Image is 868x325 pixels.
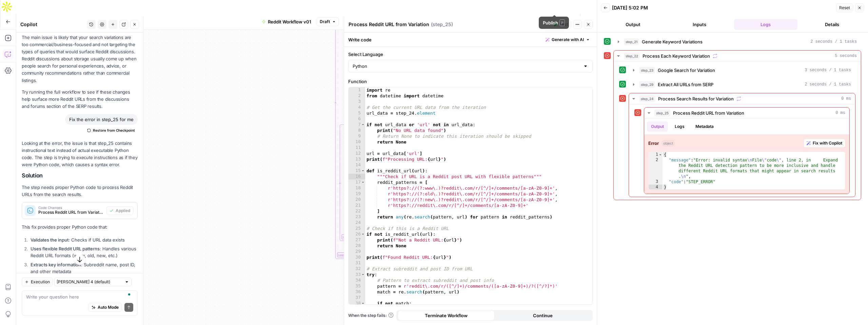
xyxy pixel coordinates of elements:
p: The step needs proper Python code to process Reddit URLs from the search results. [22,184,138,198]
div: 8 [349,128,365,133]
span: Terminate Workflow [425,312,468,319]
button: 2 seconds / 1 tasks [614,36,861,47]
button: 0 ms [629,93,855,104]
div: 3 [649,179,663,185]
div: 16 [349,174,365,179]
button: Test [550,20,571,29]
p: Looking at the error, the issue is that step_25 contains instructional text instead of actual exe... [22,140,138,169]
span: Fix with Copilot [813,140,842,146]
div: 24 [349,220,365,226]
div: 9 [349,133,365,139]
div: 22 [349,208,365,214]
div: 4 [349,104,365,110]
p: The main issue is likely that your search variations are too commercial/business-focused and not ... [22,34,138,84]
input: Claude Sonnet 4 (default) [57,279,122,285]
span: 0 ms [841,96,851,102]
span: step_22 [624,53,640,59]
button: Reset [836,3,853,12]
button: Metadata [691,121,718,132]
div: 35 [349,283,365,289]
div: 2 [349,93,365,99]
div: 4 [649,185,663,190]
div: 19 [349,191,365,197]
div: 33 [349,272,365,278]
div: 0 ms [629,104,855,197]
div: 31 [349,260,365,266]
div: 26 [349,231,365,237]
span: Toggle code folding, rows 1 through 4 [658,152,662,157]
div: 20 [349,197,365,203]
span: 5 seconds [835,53,857,59]
button: Details [800,19,864,30]
span: Continue [533,312,553,319]
div: 17 [349,179,365,185]
div: 11 [349,145,365,151]
span: Execution [31,279,50,285]
div: 6 [349,116,365,122]
button: Applied [106,206,133,215]
span: Draft [320,19,330,25]
div: 7 [349,122,365,128]
span: ( step_25 ) [431,21,453,28]
span: Generate with AI [552,37,584,43]
span: Reddit Workflow v01 [268,18,311,25]
span: 2 seconds / 1 tasks [805,81,851,88]
span: Toggle code folding, rows 17 through 22 [361,179,365,185]
div: 25 [349,226,365,231]
div: 1 [349,87,365,93]
textarea: To enrich screen reader interactions, please activate Accessibility in Grammarly extension settings [26,293,133,300]
li: : Subreddit name, post ID, and other metadata [29,261,138,275]
strong: Error [648,140,659,147]
div: 30 [349,254,365,260]
div: Write code [344,33,597,46]
span: step_25 [654,110,670,116]
button: Auto Mode [88,303,122,312]
div: 32 [349,266,365,272]
button: 2 seconds / 1 tasks [629,79,855,90]
span: Google Search for Variation [658,67,715,74]
label: Select Language [348,51,593,58]
div: 3 [349,99,365,104]
span: Process Reddit URL from Variation [673,110,744,116]
div: 13 [349,156,365,162]
button: Draft [317,17,339,26]
div: 28 [349,243,365,249]
button: Output [647,121,668,132]
span: object [662,140,675,146]
div: 12 [349,151,365,156]
span: When the step fails: [348,312,394,319]
button: Continue [495,310,592,321]
span: Toggle code folding, rows 26 through 28 [361,231,365,237]
button: Inputs [668,19,731,30]
button: 0 ms [644,108,849,118]
li: : Handles various Reddit URL formats (www, old, new, etc.) [29,245,138,259]
textarea: Process Reddit URL from Variation [349,21,429,28]
div: 21 [349,203,365,208]
li: : Checks if URL data exists [29,236,138,243]
div: 37 [349,295,365,301]
div: 29 [349,249,365,254]
div: 18 [349,185,365,191]
button: 3 seconds / 1 tasks [629,65,855,76]
span: step_21 [624,38,639,45]
div: Copilot [20,21,85,28]
button: Logs [671,121,689,132]
button: Logs [734,19,798,30]
button: Output [601,19,665,30]
span: Process Reddit URL from Variation (step_25) [38,209,104,215]
span: 2 seconds / 1 tasks [810,39,857,45]
button: Generate with AI [543,35,593,44]
div: 5 seconds [614,62,861,200]
span: Generate Keyword Variations [642,38,703,45]
span: Auto Mode [98,304,119,310]
span: Toggle code folding, rows 7 through 10 [361,122,365,128]
div: Fix the error in step_25 for me [65,114,138,125]
span: Toggle code folding, rows 38 through 40 [361,301,365,306]
span: 3 seconds / 1 tasks [805,67,851,73]
span: Reset [839,5,850,11]
span: 0 ms [835,110,845,116]
label: Function [348,78,593,85]
span: Applied [116,208,130,214]
span: step_23 [639,67,655,74]
div: 38 [349,301,365,306]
